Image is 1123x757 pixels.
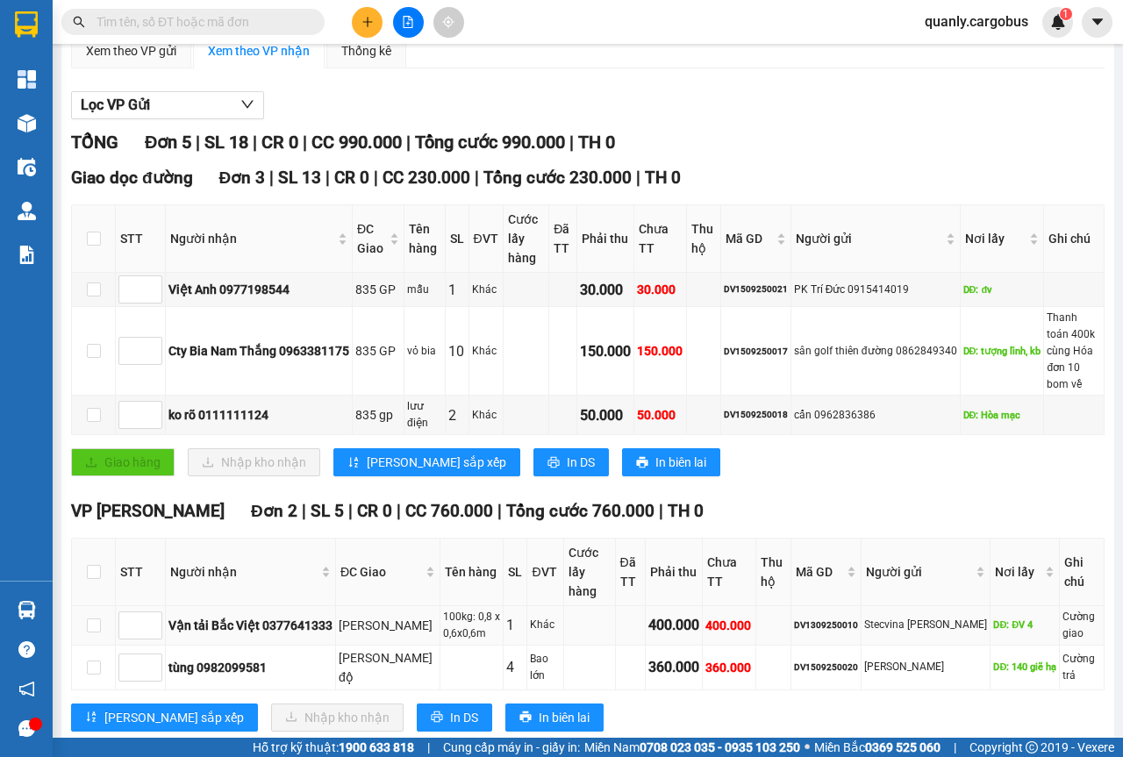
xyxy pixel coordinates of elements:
sup: 1 [1060,8,1072,20]
button: sort-ascending[PERSON_NAME] sắp xếp [333,448,520,476]
span: | [954,738,956,757]
span: | [325,168,330,188]
span: ⚪️ [805,744,810,751]
th: STT [116,539,166,606]
strong: 0369 525 060 [865,740,941,754]
span: message [18,720,35,737]
th: Ghi chú [1044,205,1104,273]
span: CR 0 [261,132,298,153]
div: 400.000 [648,614,699,636]
span: Người nhận [170,562,318,582]
div: DV1509250021 [724,282,788,296]
div: Vận tải Bắc Việt 0377641333 [168,616,333,635]
span: | [303,132,307,153]
div: [PERSON_NAME] độ [339,648,437,687]
span: notification [18,681,35,697]
span: | [659,501,663,521]
span: TH 0 [578,132,615,153]
span: aim [442,16,454,28]
div: 1 [448,279,466,301]
div: Thanh toán 400k cùng Hóa đơn 10 bom về [1047,310,1100,392]
div: Stecvina [PERSON_NAME] [864,617,987,633]
button: printerIn DS [417,703,492,732]
div: Việt Anh 0977198544 [168,280,349,299]
span: In biên lai [655,453,706,472]
th: Phải thu [646,539,703,606]
div: Cường giao [1062,609,1101,642]
span: Mã GD [796,562,843,582]
span: VP [PERSON_NAME] [71,501,225,521]
th: Ghi chú [1060,539,1105,606]
div: 835 GP [355,280,401,299]
span: printer [431,711,443,725]
span: Mã GD [726,229,773,248]
span: Người nhận [170,229,334,248]
th: SL [504,539,527,606]
div: Xem theo VP nhận [208,41,310,61]
span: CC 760.000 [405,501,493,521]
span: CR 0 [334,168,369,188]
div: 150.000 [637,341,683,361]
td: DV1509250021 [721,273,791,307]
th: Cước lấy hàng [564,539,616,606]
span: | [427,738,430,757]
button: printerIn biên lai [622,448,720,476]
td: DV1509250020 [791,646,862,690]
span: plus [361,16,374,28]
span: | [397,501,401,521]
span: SL 18 [204,132,248,153]
span: Tổng cước 990.000 [415,132,565,153]
button: file-add [393,7,424,38]
div: 30.000 [637,280,683,299]
div: [PERSON_NAME] [864,659,987,675]
div: ko rõ 0111111124 [168,405,349,425]
span: Cung cấp máy in - giấy in: [443,738,580,757]
div: DĐ: Hòa mạc [963,408,1041,423]
img: logo-vxr [15,11,38,38]
span: SL 5 [311,501,344,521]
div: Khác [472,343,500,360]
th: Chưa TT [634,205,687,273]
img: warehouse-icon [18,202,36,220]
div: PK Trí Đức 0915414019 [794,282,957,298]
div: mẫu [407,282,442,298]
th: STT [116,205,166,273]
img: icon-new-feature [1050,14,1066,30]
div: 100kg: 0,8 x 0,6x0,6m [443,609,501,642]
span: | [302,501,306,521]
th: Đã TT [616,539,646,606]
div: vỏ bia [407,343,442,360]
span: file-add [402,16,414,28]
span: CR 0 [357,501,392,521]
span: Miền Nam [584,738,800,757]
th: ĐVT [527,539,563,606]
img: warehouse-icon [18,601,36,619]
td: DV1509250018 [721,396,791,435]
span: Người gửi [866,562,972,582]
div: 360.000 [705,658,753,677]
span: [PERSON_NAME] sắp xếp [104,708,244,727]
span: TH 0 [645,168,681,188]
th: Chưa TT [703,539,756,606]
th: Đã TT [549,205,577,273]
span: sort-ascending [347,456,360,470]
span: Miền Bắc [814,738,941,757]
div: Thống kê [341,41,391,61]
th: SL [446,205,469,273]
span: CC 990.000 [311,132,402,153]
span: | [475,168,479,188]
span: ĐC Giao [357,219,386,258]
div: 150.000 [580,340,631,362]
div: DĐ: tượng lĩnh, kb [963,344,1041,359]
div: 10 [448,340,466,362]
span: copyright [1026,741,1038,753]
div: 2 [448,404,466,426]
th: Cước lấy hàng [504,205,550,273]
span: | [374,168,378,188]
span: Đơn 5 [145,132,191,153]
div: DV1509250020 [794,661,858,675]
button: plus [352,7,383,38]
div: 360.000 [648,656,699,678]
span: | [253,132,257,153]
span: TỔNG [71,132,118,153]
